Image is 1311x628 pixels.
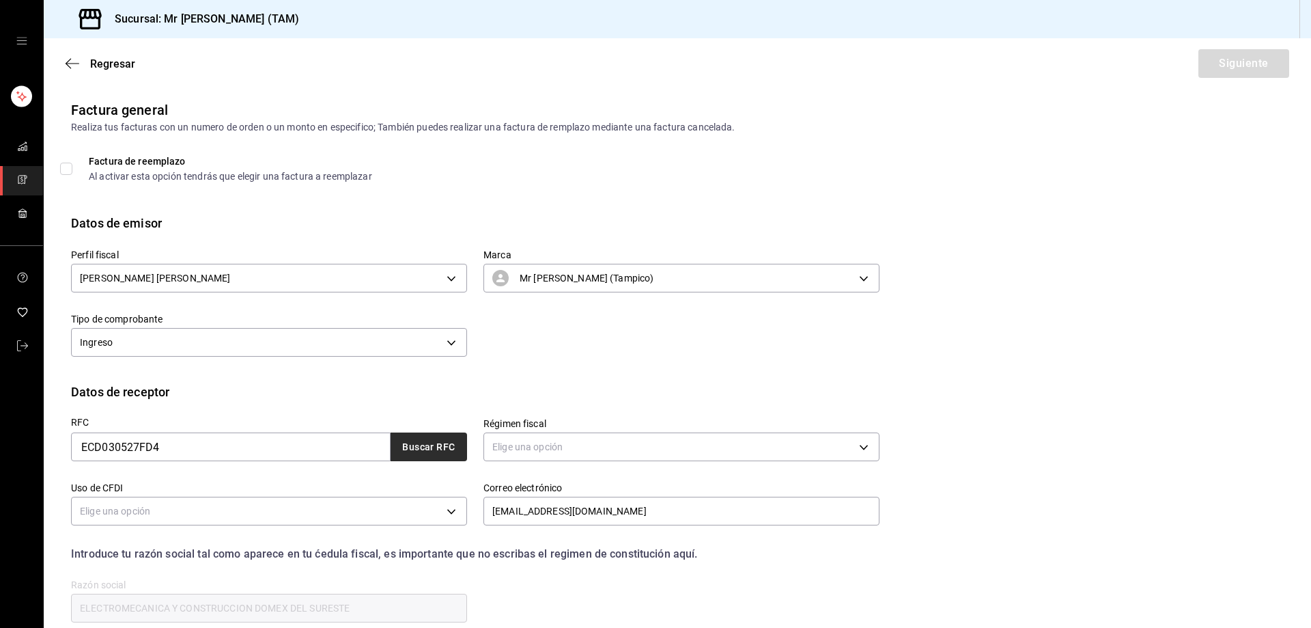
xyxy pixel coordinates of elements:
label: RFC [71,418,467,427]
label: Régimen fiscal [483,419,879,428]
label: Tipo de comprobante [71,314,467,324]
label: Razón social [71,580,467,590]
label: Correo electrónico [483,483,879,493]
span: Ingreso [80,336,113,349]
button: Buscar RFC [391,433,467,461]
div: Factura general [71,100,168,120]
div: Elige una opción [71,497,467,525]
button: open drawer [16,36,27,46]
div: Realiza tus facturas con un numero de orden o un monto en especifico; También puedes realizar una... [71,120,1284,135]
div: Introduce tu razón social tal como aparece en tu ćedula fiscal, es importante que no escribas el ... [71,546,879,562]
label: Uso de CFDI [71,483,467,493]
div: Datos de emisor [71,214,162,232]
div: [PERSON_NAME] [PERSON_NAME] [71,264,467,292]
div: Factura de reemplazo [89,156,372,166]
span: Regresar [90,57,135,70]
div: Elige una opción [483,433,879,461]
div: Datos de receptor [71,383,169,401]
div: Al activar esta opción tendrás que elegir una factura a reemplazar [89,172,372,181]
span: Mr [PERSON_NAME] (Tampico) [520,271,653,285]
label: Marca [483,250,879,260]
h3: Sucursal: Mr [PERSON_NAME] (TAM) [104,11,299,27]
label: Perfil fiscal [71,250,467,260]
button: Regresar [66,57,135,70]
